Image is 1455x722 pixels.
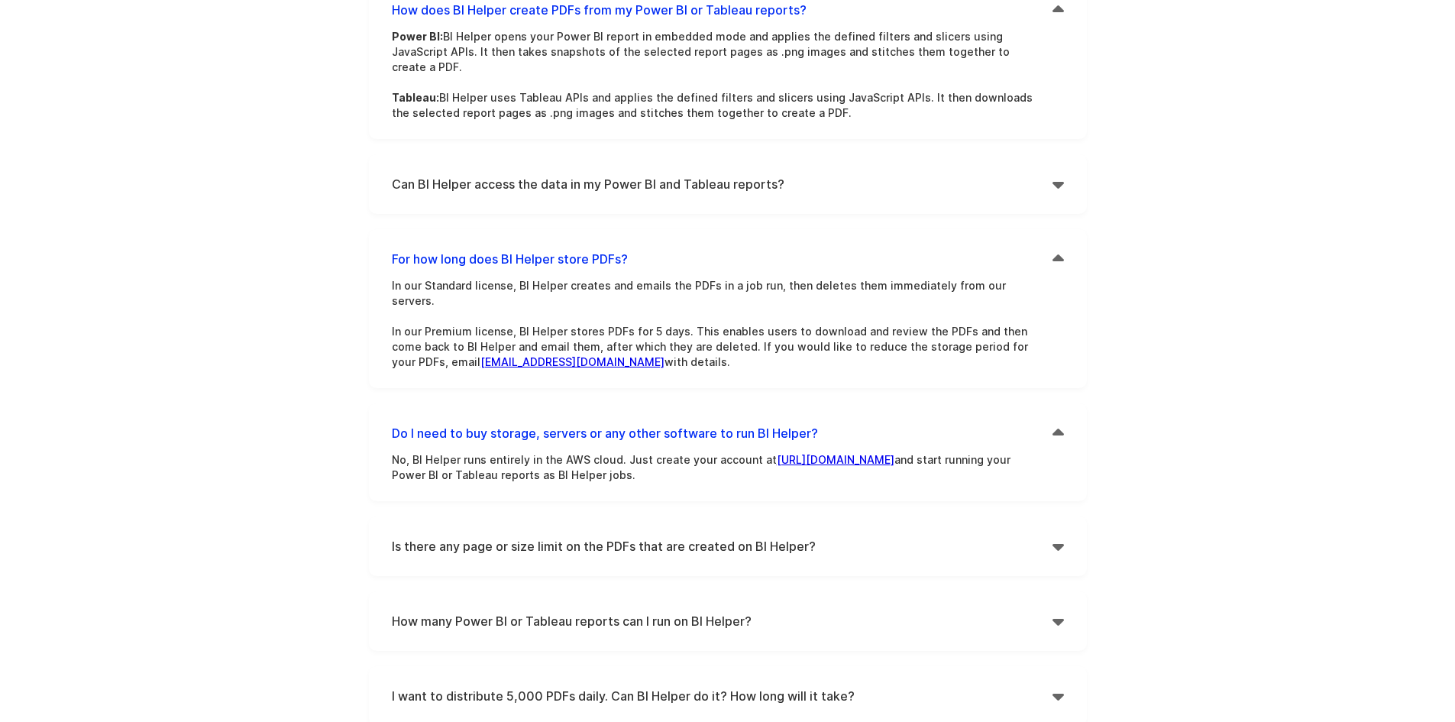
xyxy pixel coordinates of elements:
a: [URL][DOMAIN_NAME] [777,453,894,466]
p: No, BI Helper runs entirely in the AWS cloud. Just create your account at and start running your ... [392,452,1041,483]
h4: Can BI Helper access the data in my Power BI and Tableau reports? [392,173,1052,196]
div:  [1052,248,1064,270]
h4: Is there any page or size limit on the PDFs that are created on BI Helper? [392,535,1052,558]
strong: How does BI Helper create PDFs from my Power BI or Tableau reports? [392,2,807,18]
div:  [1052,535,1064,558]
strong: Power BI: [392,30,443,43]
p: BI Helper opens your Power BI report in embedded mode and applies the defined filters and slicers... [392,29,1041,121]
h4: Do I need to buy storage, servers or any other software to run BI Helper? [392,422,1052,445]
div:  [1052,422,1064,445]
div:  [1052,610,1064,633]
div:  [1052,685,1064,707]
div:  [1052,173,1064,196]
h4: For how long does BI Helper store PDFs? [392,248,1052,270]
h4: I want to distribute 5,000 PDFs daily. Can BI Helper do it? How long will it take? [392,685,1052,707]
p: In our Standard license, BI Helper creates and emails the PDFs in a job run, then deletes them im... [392,278,1041,370]
strong: Tableau: [392,91,439,104]
a: [EMAIL_ADDRESS][DOMAIN_NAME] [480,355,664,368]
h4: How many Power BI or Tableau reports can I run on BI Helper? [392,610,1052,633]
